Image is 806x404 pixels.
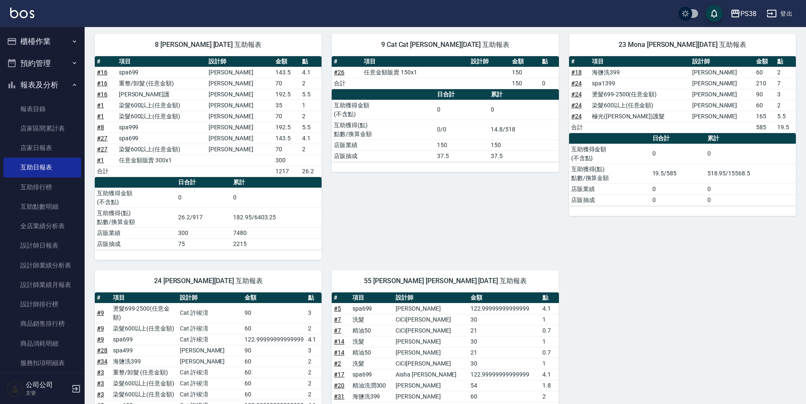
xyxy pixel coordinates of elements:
th: 點 [300,56,322,67]
td: [PERSON_NAME] [206,133,274,144]
td: 143.5 [273,133,300,144]
a: #17 [334,371,344,378]
td: [PERSON_NAME] [206,100,274,111]
td: 合計 [95,166,117,177]
td: 90 [242,345,305,356]
td: 燙髮699-2500(任意金額) [590,89,690,100]
td: 染髮600以上(任意金額) [117,111,206,122]
td: 54 [468,380,541,391]
td: Cat 許竣淯 [178,389,242,400]
a: 互助點數明細 [3,197,81,216]
td: 70 [273,144,300,155]
td: 2 [775,100,796,111]
th: # [95,292,111,303]
th: # [95,56,117,67]
a: #34 [97,358,107,365]
td: 互助獲得金額 (不含點) [569,144,650,164]
th: 設計師 [206,56,274,67]
table: a dense table [569,56,796,133]
button: PS38 [727,5,760,22]
img: Logo [10,8,34,18]
td: 染髮600以上(任意金額) [117,144,206,155]
td: 1 [540,314,558,325]
td: 互助獲得金額 (不含點) [95,188,176,207]
td: 192.5 [273,89,300,100]
td: 重整/卸髮 (任意金額) [111,367,178,378]
td: 0 [489,100,559,120]
th: 日合計 [176,177,231,188]
td: 0/0 [435,120,489,139]
th: 設計師 [690,56,754,67]
th: 點 [540,292,558,303]
td: [PERSON_NAME] [206,67,274,78]
a: #9 [97,336,104,343]
td: 60 [754,67,775,78]
td: 3 [306,345,322,356]
td: Cat 許竣淯 [178,303,242,323]
td: [PERSON_NAME] [206,122,274,133]
td: [PERSON_NAME] [690,67,754,78]
td: CiCi[PERSON_NAME] [393,358,468,369]
td: 洗髮 [350,336,394,347]
td: 燙髮699-2500(任意金額) [111,303,178,323]
td: 任意金額販賣 300x1 [117,155,206,166]
a: 設計師日報表 [3,236,81,255]
table: a dense table [332,56,558,89]
th: 累計 [231,177,322,188]
td: 合計 [332,78,362,89]
td: 2 [300,78,322,89]
td: [PERSON_NAME] [206,89,274,100]
td: 任意金額販賣 150x1 [362,67,469,78]
td: 60 [242,378,305,389]
button: 報表及分析 [3,74,81,96]
td: 4.1 [540,303,558,314]
td: 1 [540,336,558,347]
td: Cat 許竣淯 [178,334,242,345]
a: #14 [334,338,344,345]
th: 金額 [273,56,300,67]
td: 90 [242,303,305,323]
td: 2 [306,378,322,389]
td: 90 [754,89,775,100]
th: 項目 [590,56,690,67]
span: 9 Cat Cat [PERSON_NAME][DATE] 互助報表 [342,41,548,49]
table: a dense table [569,133,796,206]
p: 主管 [26,389,69,397]
td: [PERSON_NAME] [393,347,468,358]
a: #27 [97,146,107,153]
a: 互助日報表 [3,158,81,177]
td: 7480 [231,227,322,238]
img: Person [7,380,24,397]
th: 點 [306,292,322,303]
td: 1217 [273,166,300,177]
td: 0 [540,78,559,89]
td: 585 [754,122,775,133]
a: #18 [571,69,582,76]
a: #7 [334,327,341,334]
th: 設計師 [393,292,468,303]
td: spa699 [350,303,394,314]
td: 0 [650,183,705,194]
td: 0 [176,188,231,207]
th: 累計 [489,89,559,100]
td: 4.1 [300,67,322,78]
th: 日合計 [435,89,489,100]
td: 122.99999999999999 [468,369,541,380]
td: 7 [775,78,796,89]
a: #1 [97,113,104,120]
button: save [706,5,723,22]
td: 5.5 [775,111,796,122]
a: #24 [571,80,582,87]
th: 項目 [117,56,206,67]
td: 60 [242,323,305,334]
td: [PERSON_NAME] [178,345,242,356]
td: 海鹽洗399 [111,356,178,367]
a: #9 [97,309,104,316]
td: 4.1 [540,369,558,380]
td: 染髮600以上(任意金額) [117,100,206,111]
a: 商品消耗明細 [3,334,81,353]
td: 300 [176,227,231,238]
td: [PERSON_NAME] [206,144,274,155]
th: 點 [540,56,559,67]
td: 合計 [569,122,590,133]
